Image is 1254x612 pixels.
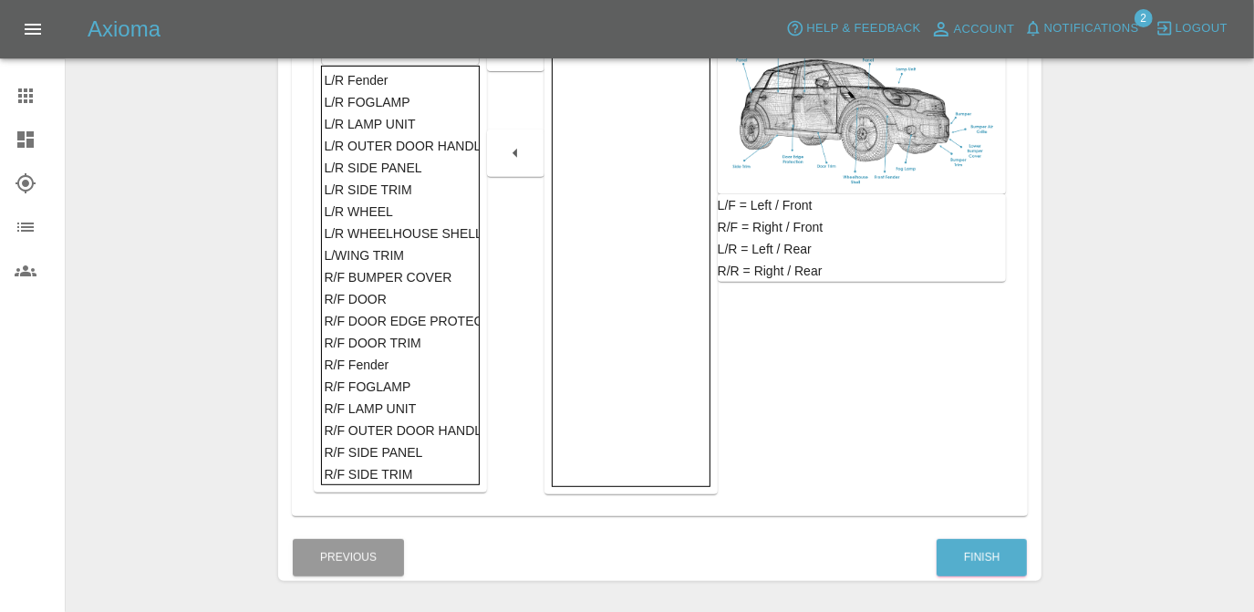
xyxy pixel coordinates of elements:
[718,194,1006,282] div: L/F = Left / Front R/F = Right / Front L/R = Left / Rear R/R = Right / Rear
[324,420,476,441] div: R/F OUTER DOOR HANDLE
[324,376,476,398] div: R/F FOGLAMP
[1176,18,1228,39] span: Logout
[324,441,476,463] div: R/F SIDE PANEL
[324,398,476,420] div: R/F LAMP UNIT
[11,7,55,51] button: Open drawer
[1135,9,1153,27] span: 2
[324,288,476,310] div: R/F DOOR
[937,539,1027,576] button: Finish
[926,15,1020,44] a: Account
[324,157,476,179] div: L/R SIDE PANEL
[324,223,476,244] div: L/R WHEELHOUSE SHELL
[324,201,476,223] div: L/R WHEEL
[324,179,476,201] div: L/R SIDE TRIM
[725,31,999,188] img: car
[324,244,476,266] div: L/WING TRIM
[324,113,476,135] div: L/R LAMP UNIT
[324,463,476,485] div: R/F SIDE TRIM
[324,354,476,376] div: R/F Fender
[806,18,920,39] span: Help & Feedback
[293,539,404,576] button: Previous
[324,91,476,113] div: L/R FOGLAMP
[954,19,1015,40] span: Account
[324,69,476,91] div: L/R Fender
[324,332,476,354] div: R/F DOOR TRIM
[782,15,925,43] button: Help & Feedback
[1151,15,1232,43] button: Logout
[324,266,476,288] div: R/F BUMPER COVER
[324,135,476,157] div: L/R OUTER DOOR HANDLE
[1044,18,1139,39] span: Notifications
[88,15,161,44] h5: Axioma
[324,310,476,332] div: R/F DOOR EDGE PROTECTION
[1020,15,1144,43] button: Notifications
